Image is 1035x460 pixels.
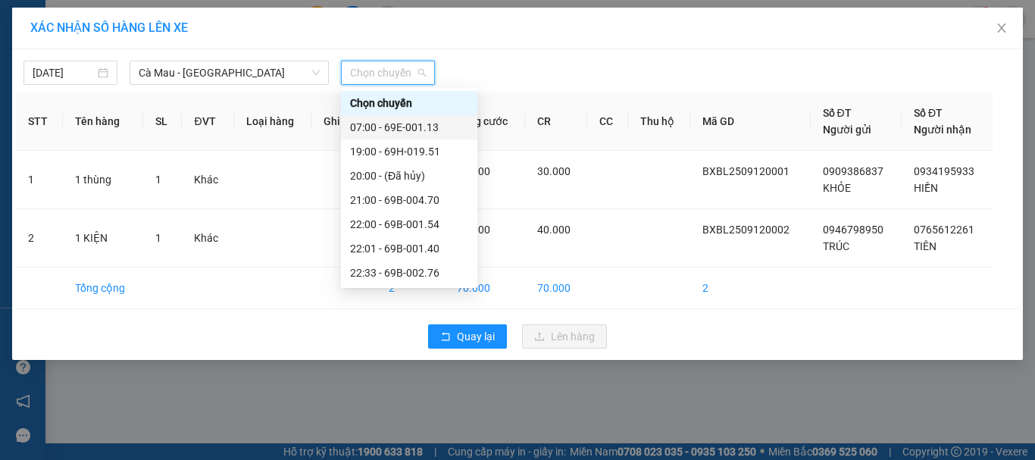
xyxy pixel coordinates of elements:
[139,61,320,84] span: Cà Mau - Sài Gòn
[63,209,142,268] td: 1 KIỆN
[702,224,790,236] span: BXBL2509120002
[155,174,161,186] span: 1
[690,92,810,151] th: Mã GD
[445,92,525,151] th: Tổng cước
[980,8,1023,50] button: Close
[143,92,183,151] th: SL
[182,151,234,209] td: Khác
[350,119,468,136] div: 07:00 - 69E-001.13
[823,182,851,194] span: KHỎE
[350,192,468,208] div: 21:00 - 69B-004.70
[914,182,938,194] span: HIỀN
[914,240,937,252] span: TIÊN
[525,268,587,309] td: 70.000
[914,124,971,136] span: Người nhận
[311,68,321,77] span: down
[30,20,188,35] span: XÁC NHẬN SỐ HÀNG LÊN XE
[914,107,943,119] span: Số ĐT
[350,167,468,184] div: 20:00 - (Đã hủy)
[350,264,468,281] div: 22:33 - 69B-002.76
[350,240,468,257] div: 22:01 - 69B-001.40
[16,209,63,268] td: 2
[155,232,161,244] span: 1
[16,92,63,151] th: STT
[522,324,607,349] button: uploadLên hàng
[537,165,571,177] span: 30.000
[702,165,790,177] span: BXBL2509120001
[350,95,468,111] div: Chọn chuyến
[628,92,691,151] th: Thu hộ
[690,268,810,309] td: 2
[587,92,628,151] th: CC
[311,92,377,151] th: Ghi chú
[440,331,451,343] span: rollback
[63,151,142,209] td: 1 thùng
[350,61,426,84] span: Chọn chuyến
[63,268,142,309] td: Tổng cộng
[16,151,63,209] td: 1
[525,92,587,151] th: CR
[914,165,974,177] span: 0934195933
[350,216,468,233] div: 22:00 - 69B-001.54
[914,224,974,236] span: 0765612261
[182,209,234,268] td: Khác
[341,91,477,115] div: Chọn chuyến
[63,92,142,151] th: Tên hàng
[996,22,1008,34] span: close
[823,224,883,236] span: 0946798950
[823,107,852,119] span: Số ĐT
[823,240,849,252] span: TRÚC
[445,268,525,309] td: 70.000
[182,92,234,151] th: ĐVT
[457,328,495,345] span: Quay lại
[537,224,571,236] span: 40.000
[33,64,95,81] input: 12/09/2025
[377,268,444,309] td: 2
[234,92,311,151] th: Loại hàng
[823,124,871,136] span: Người gửi
[428,324,507,349] button: rollbackQuay lại
[350,143,468,160] div: 19:00 - 69H-019.51
[823,165,883,177] span: 0909386837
